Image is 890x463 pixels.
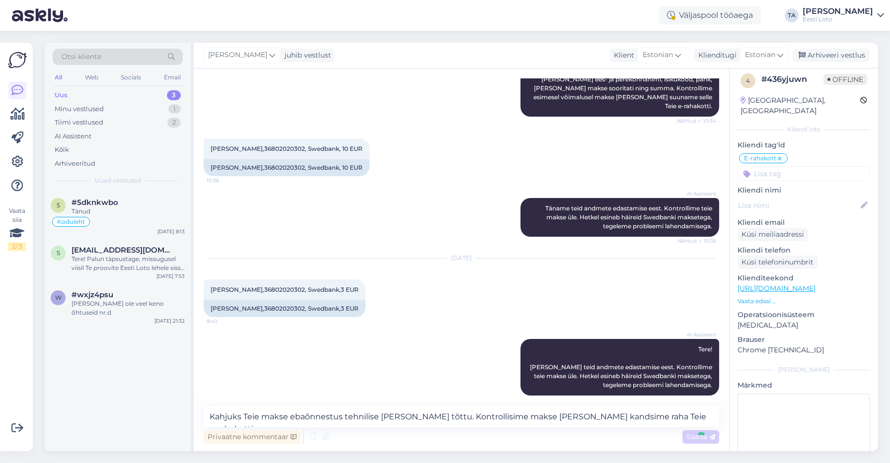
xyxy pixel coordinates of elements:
div: 2 [167,118,181,128]
span: E-rahakott [744,155,776,161]
div: Arhiveeri vestlus [793,49,869,62]
a: [URL][DOMAIN_NAME] [738,284,816,293]
span: 10:36 [207,177,244,184]
div: Socials [119,71,143,84]
span: 9:40 [679,396,716,403]
div: [DATE] [204,254,719,263]
span: Otsi kliente [62,52,101,62]
div: [DATE] 21:32 [154,317,185,325]
span: #wxjz4psu [72,290,113,299]
div: Klienditugi [694,50,737,61]
div: 1 [168,104,181,114]
div: All [53,71,64,84]
div: Küsi meiliaadressi [738,228,808,241]
p: Kliendi telefon [738,245,870,256]
div: 2 / 3 [8,242,26,251]
span: [PERSON_NAME] [208,50,267,61]
div: [PERSON_NAME] [803,7,873,15]
div: Uus [55,90,68,100]
span: Estonian [643,50,673,61]
div: Web [83,71,100,84]
span: [PERSON_NAME],36802020302, Swedbank,3 EUR [211,286,359,293]
span: 4 [746,77,750,84]
div: [DATE] 7:53 [156,272,185,280]
div: TA [785,8,799,22]
div: [PERSON_NAME],36802020302, Swedbank, 10 EUR [204,159,370,176]
p: Kliendi nimi [738,185,870,196]
span: Täname teid andmete edastamise eest. Kontrollime teie makse üle. Hetkel esineb häireid Swedbanki ... [545,204,714,230]
div: Tänud [72,207,185,216]
span: 9:40 [207,318,244,325]
span: Estonian [745,50,775,61]
span: 5 [57,201,60,209]
p: [MEDICAL_DATA] [738,320,870,331]
div: Minu vestlused [55,104,104,114]
p: Operatsioonisüsteem [738,310,870,320]
p: Kliendi tag'id [738,140,870,150]
span: Offline [823,74,867,85]
img: Askly Logo [8,51,27,69]
div: # 436yjuwn [761,73,823,85]
input: Lisa nimi [738,200,859,211]
div: Küsi telefoninumbrit [738,256,817,269]
input: Lisa tag [738,166,870,181]
span: Nähtud ✓ 10:36 [677,237,716,245]
div: juhib vestlust [281,50,331,61]
p: Klienditeekond [738,273,870,283]
p: Brauser [738,334,870,345]
div: [PERSON_NAME] ole veel keno õhtuseid nr.d [72,299,185,317]
div: Tere! Palun täpsustage, missugusel viisil Te proovite Eesti Loto lehele sisse logida ning millise... [72,255,185,272]
div: [PERSON_NAME],36802020302, Swedbank,3 EUR [204,300,366,317]
span: AI Assistent [679,331,716,338]
span: Tere! [PERSON_NAME] teid andmete edastamise eest. Kontrollime teie makse üle. Hetkel esineb häire... [530,345,714,389]
span: s [57,249,60,257]
span: silvipihlak50@gmai.com [72,246,175,255]
span: #5dknkwbo [72,198,118,207]
div: Arhiveeritud [55,159,95,169]
div: Vaata siia [8,206,26,251]
div: Kliendi info [738,125,870,134]
div: Kõik [55,145,69,155]
div: Tiimi vestlused [55,118,103,128]
a: [PERSON_NAME]Eesti Loto [803,7,884,23]
div: [GEOGRAPHIC_DATA], [GEOGRAPHIC_DATA] [741,95,860,116]
div: Klient [610,50,634,61]
span: [PERSON_NAME],36802020302, Swedbank, 10 EUR [211,145,363,152]
div: [DATE] 8:13 [157,228,185,235]
div: [PERSON_NAME] [738,365,870,374]
p: Märkmed [738,380,870,391]
div: AI Assistent [55,132,91,141]
div: Email [162,71,183,84]
span: Koduleht [57,219,85,225]
span: Nähtud ✓ 10:34 [677,117,716,125]
span: w [55,294,62,301]
span: AI Assistent [679,190,716,198]
p: Chrome [TECHNICAL_ID] [738,345,870,355]
div: Väljaspool tööaega [659,6,761,24]
div: Eesti Loto [803,15,873,23]
p: Kliendi email [738,217,870,228]
span: Uued vestlused [95,176,141,185]
div: 3 [167,90,181,100]
p: Vaata edasi ... [738,297,870,306]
